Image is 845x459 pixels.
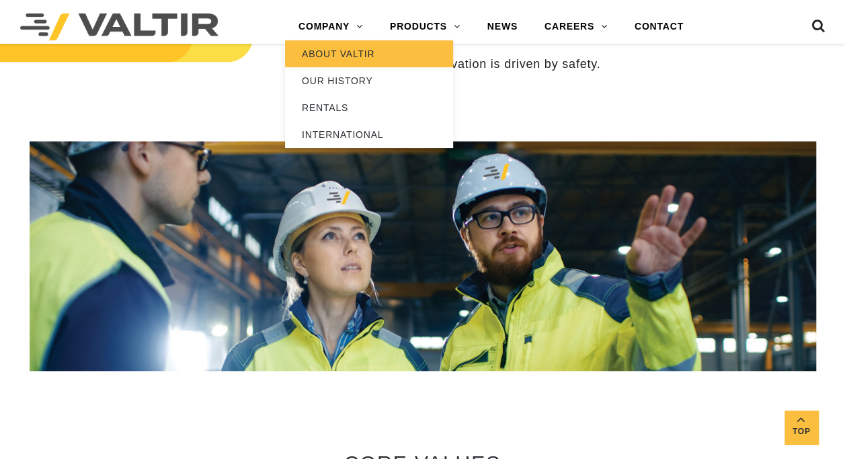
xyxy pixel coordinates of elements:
[784,424,818,439] span: Top
[474,13,531,40] a: NEWS
[285,94,453,121] a: RENTALS
[285,40,453,67] a: ABOUT VALTIR
[285,121,453,148] a: INTERNATIONAL
[285,67,453,94] a: OUR HISTORY
[20,13,218,40] img: Valtir
[531,13,621,40] a: CAREERS
[302,57,809,72] p: VALTIR – Where our innovation is driven by safety.
[285,13,376,40] a: COMPANY
[621,13,697,40] a: CONTACT
[376,13,474,40] a: PRODUCTS
[30,141,816,372] img: HardHat
[784,411,818,444] a: Top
